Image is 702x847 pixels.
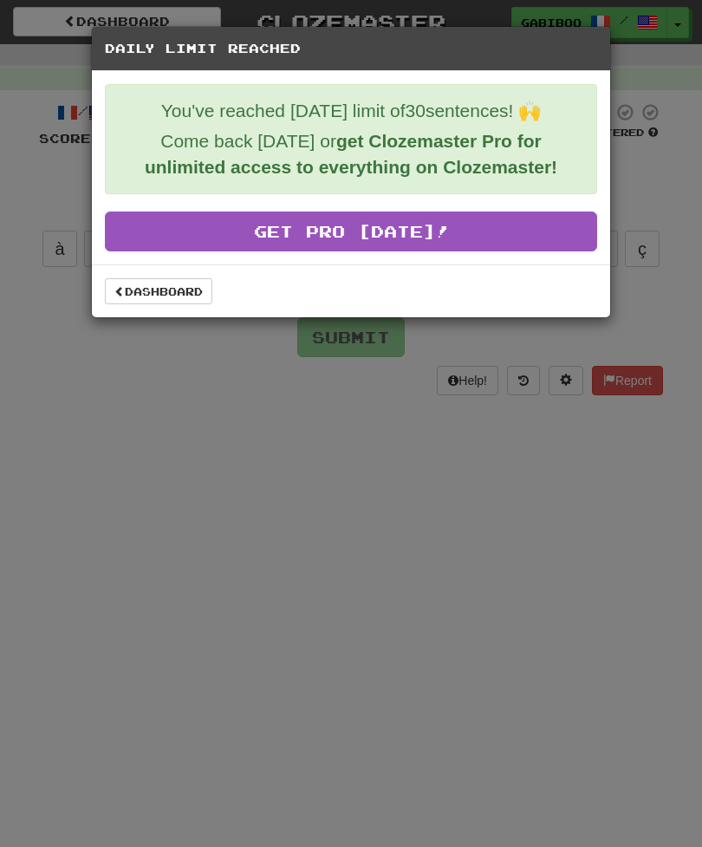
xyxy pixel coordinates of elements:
p: Come back [DATE] or [119,128,583,180]
a: Get Pro [DATE]! [105,212,597,251]
p: You've reached [DATE] limit of 30 sentences! 🙌 [119,98,583,124]
h5: Daily Limit Reached [105,40,597,57]
a: Dashboard [105,278,212,304]
strong: get Clozemaster Pro for unlimited access to everything on Clozemaster! [145,131,557,177]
